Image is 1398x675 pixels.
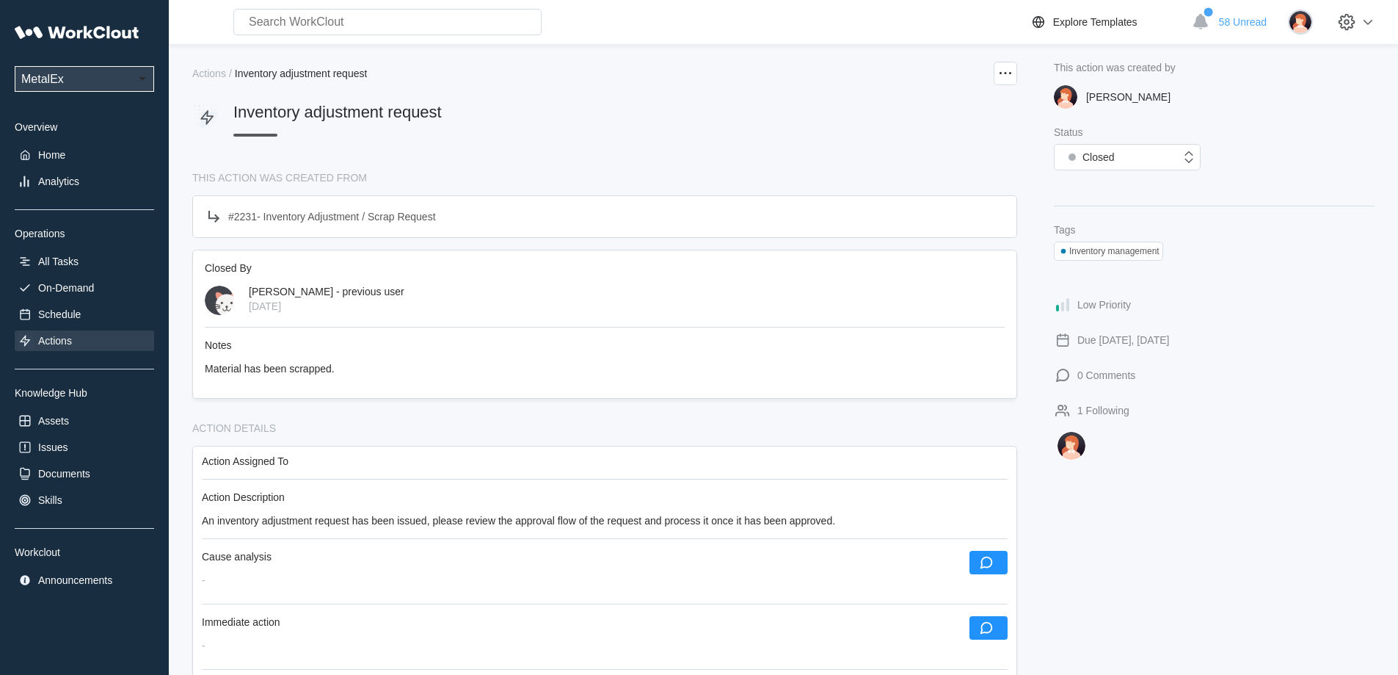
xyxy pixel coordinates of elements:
div: Material has been scrapped. [205,363,1005,375]
a: Explore Templates [1030,13,1184,31]
div: Cause analysis [202,551,272,563]
div: Action Description [202,491,1008,503]
div: Skills [38,494,62,506]
div: Workclout [15,546,154,558]
a: Schedule [15,304,154,325]
div: - [202,640,1008,651]
div: - [202,574,1008,586]
div: Schedule [38,308,81,320]
div: Actions [192,68,226,79]
div: On-Demand [38,282,94,294]
div: Low Priority [1077,299,1131,311]
a: Assets [15,411,154,431]
a: Actions [15,331,154,351]
div: Documents [38,468,90,480]
div: Assets [38,415,69,427]
img: Gumercindo Villarreal [1057,431,1086,461]
div: Actions [38,335,72,347]
div: Action Assigned To [202,455,1008,467]
div: Operations [15,228,154,239]
div: Closed [1062,147,1115,167]
div: Tags [1054,224,1375,236]
input: Search WorkClout [233,9,542,35]
a: On-Demand [15,278,154,298]
a: All Tasks [15,251,154,272]
a: Skills [15,490,154,510]
a: Home [15,145,154,165]
div: Immediate action [202,616,280,628]
a: Announcements [15,570,154,591]
div: Status [1054,126,1375,138]
div: Due [DATE], [DATE] [1077,334,1170,346]
div: Notes [205,339,1005,351]
div: Issues [38,441,68,453]
div: Explore Templates [1053,16,1137,28]
img: user-2.png [1054,85,1077,109]
span: 58 Unread [1219,16,1267,28]
div: # 2231 - [228,211,436,223]
div: / [229,68,232,79]
div: THIS ACTION WAS CREATED FROM [192,172,1017,184]
span: Inventory Adjustment / Scrap Request [263,211,436,223]
a: Issues [15,437,154,458]
div: [PERSON_NAME] [1086,91,1171,103]
img: cat.png [205,286,234,315]
div: An inventory adjustment request has been issued, please review the approval flow of the request a... [202,515,1008,527]
div: All Tasks [38,256,79,267]
div: 1 Following [1077,405,1129,416]
a: Actions [192,68,229,79]
div: Inventory management [1069,246,1159,256]
div: [DATE] [249,300,404,312]
span: Inventory adjustment request [233,103,442,121]
div: This action was created by [1054,62,1375,73]
div: Announcements [38,574,112,586]
div: Overview [15,121,154,133]
div: Analytics [38,176,79,187]
a: #2231- Inventory Adjustment / Scrap Request [192,195,1017,238]
div: Home [38,149,65,161]
div: Closed By [205,262,1005,274]
div: ACTION DETAILS [192,422,1017,434]
div: 0 Comments [1077,369,1135,381]
img: user-2.png [1288,10,1313,35]
div: Knowledge Hub [15,387,154,399]
a: Analytics [15,171,154,192]
span: Inventory adjustment request [235,68,368,79]
div: [PERSON_NAME] - previous user [249,286,404,297]
a: Documents [15,463,154,484]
